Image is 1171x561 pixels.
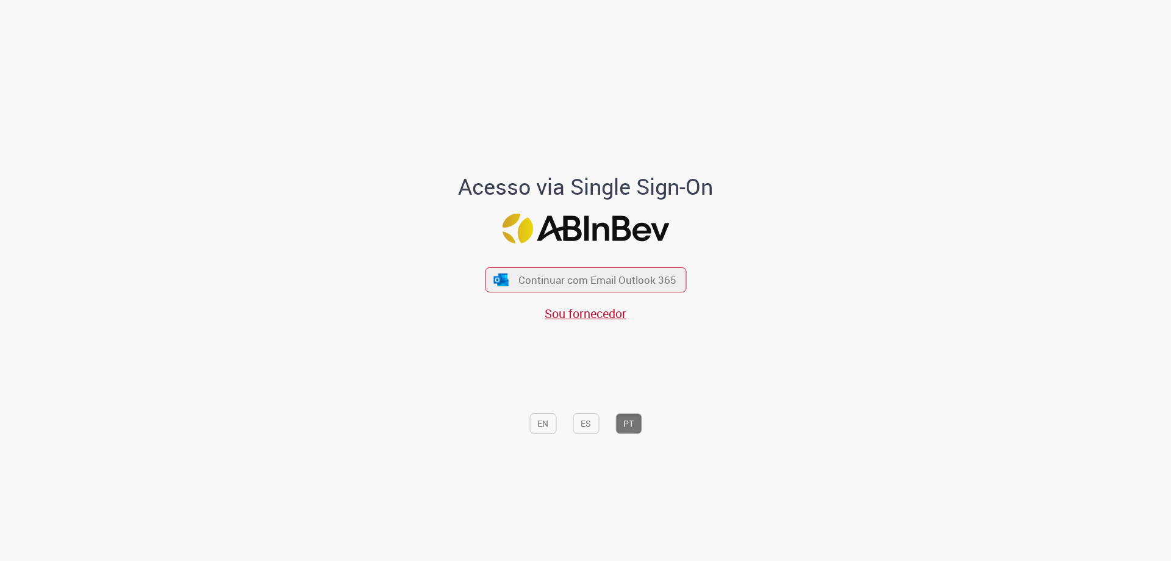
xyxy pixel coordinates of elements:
button: EN [529,413,556,434]
button: PT [615,413,642,434]
button: ícone Azure/Microsoft 360 Continuar com Email Outlook 365 [485,267,686,292]
button: ES [573,413,599,434]
img: Logo ABInBev [502,214,669,244]
h1: Acesso via Single Sign-On [417,175,755,199]
img: ícone Azure/Microsoft 360 [493,273,510,286]
span: Continuar com Email Outlook 365 [518,273,676,287]
a: Sou fornecedor [545,305,626,322]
